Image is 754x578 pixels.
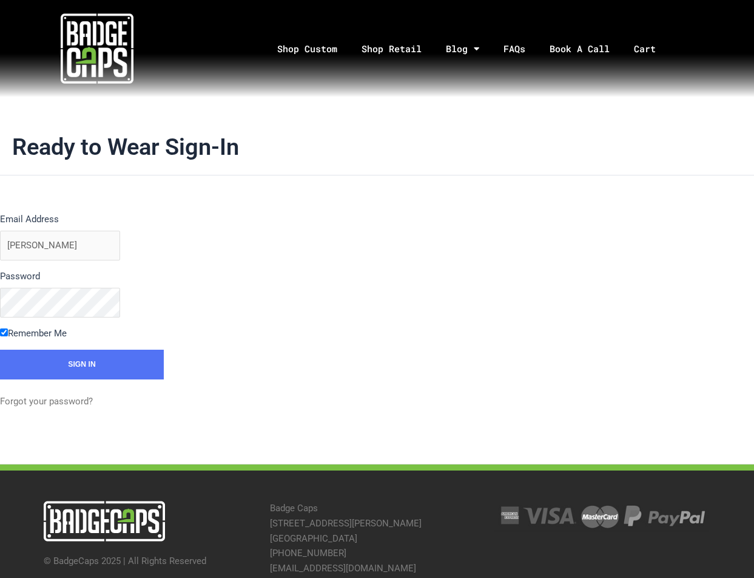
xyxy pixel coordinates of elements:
[494,501,708,531] img: Credit Cards Accepted
[44,501,165,542] img: badgecaps horizontal logo with green accent
[434,17,491,81] a: Blog
[265,17,349,81] a: Shop Custom
[270,563,416,574] a: [EMAIL_ADDRESS][DOMAIN_NAME]
[270,503,422,544] a: Badge Caps[STREET_ADDRESS][PERSON_NAME][GEOGRAPHIC_DATA]
[44,554,258,569] p: © BadgeCaps 2025 | All Rights Reserved
[270,548,346,559] a: [PHONE_NUMBER]
[491,17,537,81] a: FAQs
[194,17,754,81] nav: Menu
[61,12,133,85] img: badgecaps white logo with green acccent
[537,17,622,81] a: Book A Call
[12,134,742,161] h1: Ready to Wear Sign-In
[622,17,683,81] a: Cart
[349,17,434,81] a: Shop Retail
